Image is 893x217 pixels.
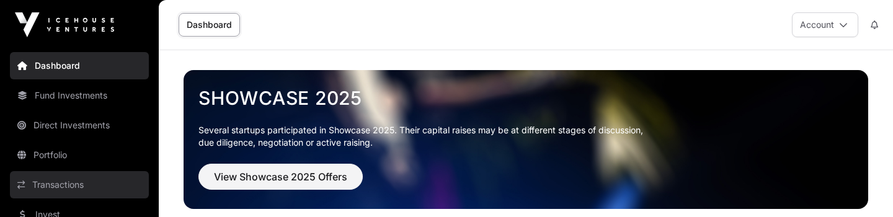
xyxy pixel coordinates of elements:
a: Direct Investments [10,112,149,139]
img: Showcase 2025 [184,70,868,209]
a: Dashboard [179,13,240,37]
a: Fund Investments [10,82,149,109]
button: Account [792,12,858,37]
a: Portfolio [10,141,149,169]
img: Icehouse Ventures Logo [15,12,114,37]
iframe: Chat Widget [831,157,893,217]
button: View Showcase 2025 Offers [198,164,363,190]
a: Showcase 2025 [198,87,853,109]
a: View Showcase 2025 Offers [198,176,363,188]
a: Transactions [10,171,149,198]
a: Dashboard [10,52,149,79]
span: View Showcase 2025 Offers [214,169,347,184]
p: Several startups participated in Showcase 2025. Their capital raises may be at different stages o... [198,124,853,149]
